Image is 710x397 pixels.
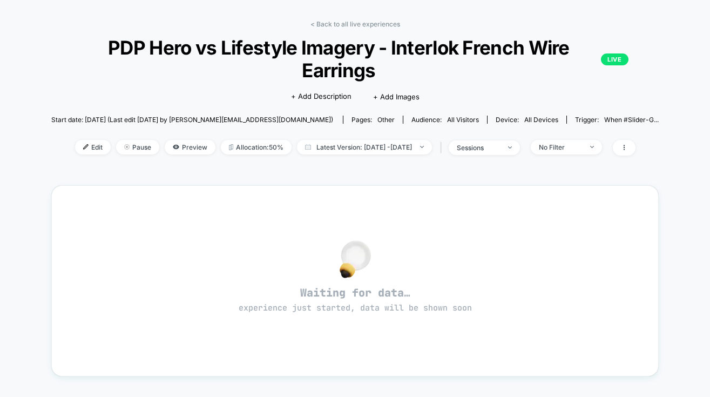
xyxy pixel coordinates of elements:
span: + Add Description [291,91,351,102]
div: sessions [457,144,500,152]
span: Pause [116,140,159,154]
span: + Add Images [373,92,420,101]
span: all devices [524,116,558,124]
img: edit [83,144,89,150]
span: experience just started, data will be shown soon [239,302,472,313]
img: end [508,146,512,149]
span: | [437,140,449,156]
span: Start date: [DATE] (Last edit [DATE] by [PERSON_NAME][EMAIL_ADDRESS][DOMAIN_NAME]) [51,116,333,124]
div: Pages: [351,116,395,124]
div: Trigger: [575,116,659,124]
span: PDP Hero vs Lifestyle Imagery - Interlok French Wire Earrings [82,36,628,82]
img: end [590,146,594,148]
span: Allocation: 50% [221,140,292,154]
img: end [124,144,130,150]
img: calendar [305,144,311,150]
img: no_data [340,240,371,278]
p: LIVE [601,53,628,65]
span: other [377,116,395,124]
span: Edit [75,140,111,154]
span: All Visitors [447,116,479,124]
a: < Back to all live experiences [310,20,400,28]
img: end [420,146,424,148]
div: Audience: [411,116,479,124]
img: rebalance [229,144,233,150]
span: Latest Version: [DATE] - [DATE] [297,140,432,154]
span: Waiting for data… [71,286,639,314]
div: No Filter [539,143,582,151]
span: When #Slider-G... [604,116,659,124]
span: Device: [487,116,566,124]
span: Preview [165,140,215,154]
